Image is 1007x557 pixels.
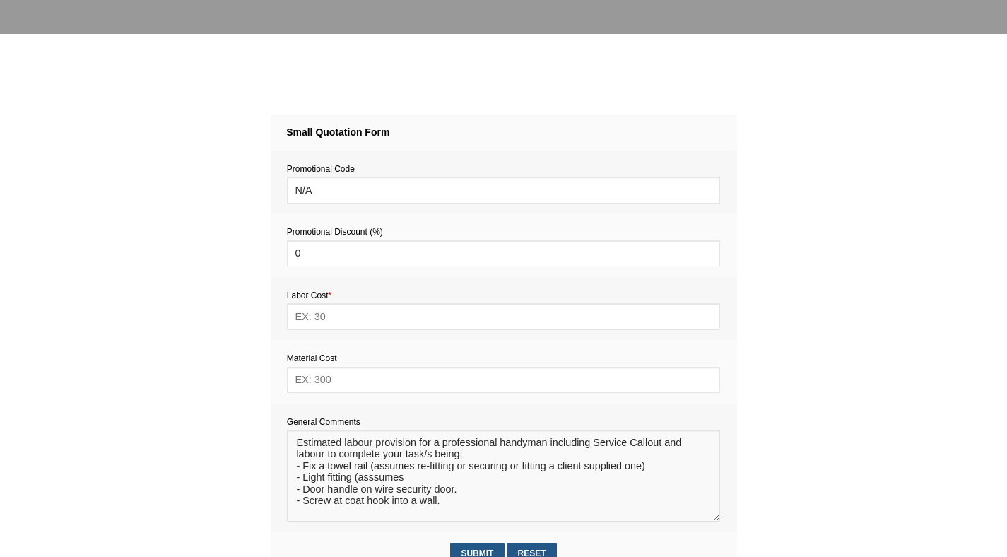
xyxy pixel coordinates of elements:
[287,353,337,363] span: Material Cost
[287,417,360,427] span: General Comments
[286,127,389,138] strong: Small Quotation Form
[287,367,720,393] input: EX: 300
[287,227,383,237] span: Promotional Discount (%)
[287,303,720,329] input: EX: 30
[287,291,331,300] span: Labor Cost
[287,164,355,174] span: Promotional Code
